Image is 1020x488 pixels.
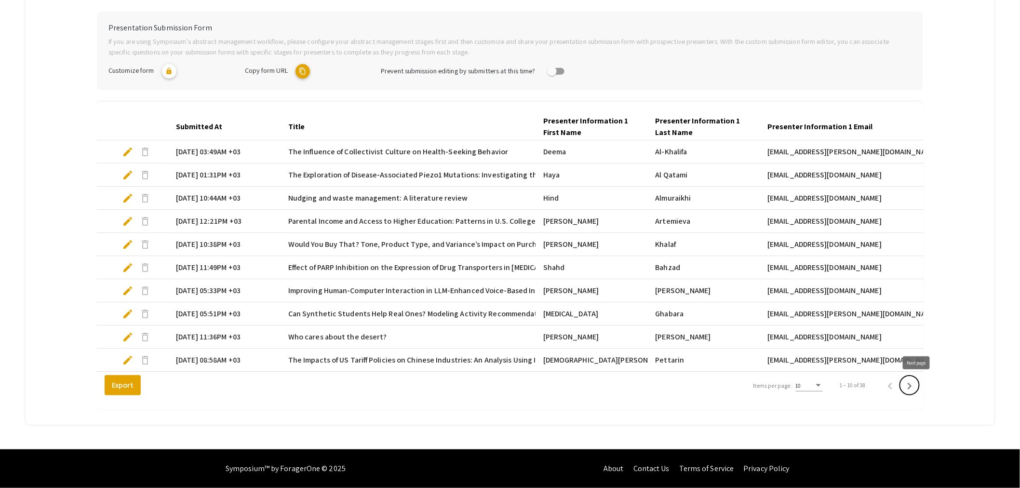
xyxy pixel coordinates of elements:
[122,262,134,273] span: edit
[139,354,151,366] span: delete
[168,233,281,256] mat-cell: [DATE] 10:38PM +03
[139,169,151,181] span: delete
[168,187,281,210] mat-cell: [DATE] 10:44AM +03
[536,140,648,163] mat-cell: Deema
[767,121,881,133] div: Presenter Information 1 Email
[168,279,281,302] mat-cell: [DATE] 05:33PM +03
[288,285,882,297] span: Improving Human-Computer Interaction in LLM-Enhanced Voice-Based Indoor Turn-by-Turn Navigation S...
[536,187,648,210] mat-cell: Hind
[604,463,624,474] a: About
[536,325,648,349] mat-cell: [PERSON_NAME]
[648,233,760,256] mat-cell: Khalaf
[760,279,933,302] mat-cell: [EMAIL_ADDRESS][DOMAIN_NAME]
[648,163,760,187] mat-cell: Al Qatami
[139,146,151,158] span: delete
[633,463,670,474] a: Contact Us
[139,239,151,250] span: delete
[108,66,154,75] span: Customize form
[656,115,752,138] div: Presenter Information 1 Last Name
[122,354,134,366] span: edit
[168,140,281,163] mat-cell: [DATE] 03:49AM +03
[162,64,176,79] mat-icon: lock
[536,233,648,256] mat-cell: [PERSON_NAME]
[168,349,281,372] mat-cell: [DATE] 08:58AM +03
[903,356,930,369] div: Next page
[122,308,134,320] span: edit
[900,376,919,395] button: Next page
[753,381,792,390] div: Items per page:
[760,256,933,279] mat-cell: [EMAIL_ADDRESS][DOMAIN_NAME]
[288,146,508,158] span: The Influence of Collectivist Culture on Health-Seeking Behavior
[881,376,900,395] button: Previous page
[122,169,134,181] span: edit
[648,256,760,279] mat-cell: Bahzad
[381,66,535,75] span: Prevent submission editing by submitters at this time?
[168,256,281,279] mat-cell: [DATE] 11:49PM +03
[176,121,231,133] div: Submitted At
[226,449,346,488] div: Symposium™ by ForagerOne © 2025
[648,279,760,302] mat-cell: [PERSON_NAME]
[648,302,760,325] mat-cell: Ghabara
[168,325,281,349] mat-cell: [DATE] 11:36PM +03
[7,445,41,481] iframe: Chat
[288,239,572,250] span: Would You Buy That? Tone, Product Type, and Variance’s Impact on Purchase Intent
[122,146,134,158] span: edit
[536,256,648,279] mat-cell: Shahd
[176,121,222,133] div: Submitted At
[648,349,760,372] mat-cell: Pettarin
[648,187,760,210] mat-cell: Almuraikhi
[139,331,151,343] span: delete
[108,23,912,32] h6: Presentation Submission Form
[139,192,151,204] span: delete
[168,210,281,233] mat-cell: [DATE] 12:21PM +03
[288,192,468,204] span: Nudging and waste management: A literature review
[536,302,648,325] mat-cell: [MEDICAL_DATA]
[139,262,151,273] span: delete
[288,169,869,181] span: The Exploration of Disease-Associated Piezo1 Mutations: Investigating the Impact of M2241R, R2482...
[767,121,872,133] div: Presenter Information 1 Email
[288,331,387,343] span: Who cares about the desert?
[656,115,744,138] div: Presenter Information 1 Last Name
[796,382,801,389] span: 10
[648,140,760,163] mat-cell: Al-Khalifa
[139,285,151,297] span: delete
[543,115,640,138] div: Presenter Information 1 First Name
[840,381,865,390] div: 1 – 10 of 38
[122,216,134,227] span: edit
[245,66,288,75] span: Copy form URL
[796,382,823,389] mat-select: Items per page:
[760,140,933,163] mat-cell: [EMAIL_ADDRESS][PERSON_NAME][DOMAIN_NAME]
[536,279,648,302] mat-cell: [PERSON_NAME]
[168,302,281,325] mat-cell: [DATE] 05:51PM +03
[288,121,313,133] div: Title
[536,163,648,187] mat-cell: Haya
[122,239,134,250] span: edit
[760,302,933,325] mat-cell: [EMAIL_ADDRESS][PERSON_NAME][DOMAIN_NAME]
[288,121,305,133] div: Title
[543,115,631,138] div: Presenter Information 1 First Name
[760,187,933,210] mat-cell: [EMAIL_ADDRESS][DOMAIN_NAME]
[288,262,601,273] span: Effect of PARP Inhibition on the Expression of Drug Transporters in [MEDICAL_DATA] Cell Lines
[760,233,933,256] mat-cell: [EMAIL_ADDRESS][DOMAIN_NAME]
[139,308,151,320] span: delete
[288,216,633,227] span: Parental Income and Access to Higher Education: Patterns in U.S. College Application and Attendance
[760,163,933,187] mat-cell: [EMAIL_ADDRESS][DOMAIN_NAME]
[108,36,912,57] p: If you are using Symposium’s abstract management workflow, please configure your abstract managem...
[536,349,648,372] mat-cell: [DEMOGRAPHIC_DATA][PERSON_NAME]
[122,331,134,343] span: edit
[679,463,734,474] a: Terms of Service
[122,285,134,297] span: edit
[168,163,281,187] mat-cell: [DATE] 01:31PM +03
[744,463,790,474] a: Privacy Policy
[139,216,151,227] span: delete
[648,210,760,233] mat-cell: Artemieva
[760,325,933,349] mat-cell: [EMAIL_ADDRESS][DOMAIN_NAME]
[288,308,648,320] span: Can Synthetic Students Help Real Ones? Modeling Activity Recommendations from AI-Generated Resumes
[122,192,134,204] span: edit
[295,64,310,79] mat-icon: copy URL
[760,349,933,372] mat-cell: [EMAIL_ADDRESS][PERSON_NAME][DOMAIN_NAME]
[105,375,141,395] button: Export
[648,325,760,349] mat-cell: [PERSON_NAME]
[536,210,648,233] mat-cell: [PERSON_NAME]
[288,354,604,366] span: The Impacts of US Tariff Policies on Chinese Industries: An Analysis Using Input-Output Tables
